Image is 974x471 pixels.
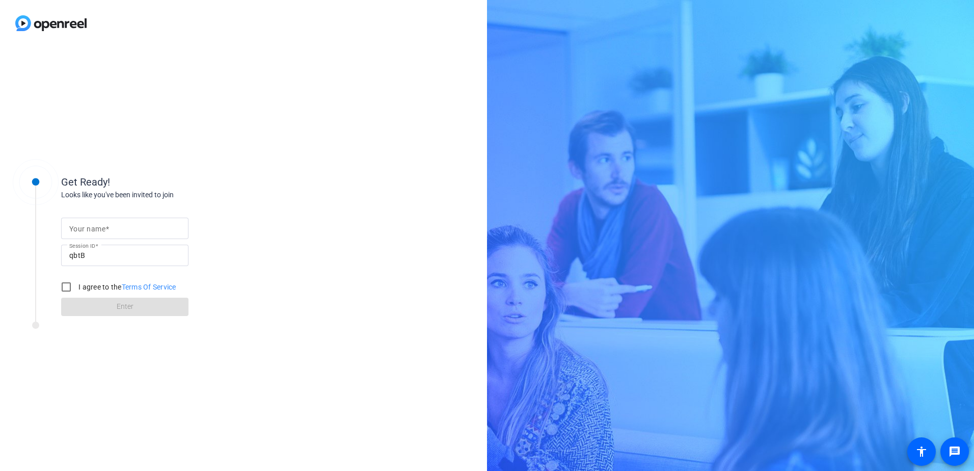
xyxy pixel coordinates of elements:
mat-label: Your name [69,225,105,233]
div: Get Ready! [61,174,265,190]
mat-icon: accessibility [915,446,928,458]
div: Looks like you've been invited to join [61,190,265,200]
label: I agree to the [76,282,176,292]
mat-label: Session ID [69,243,95,249]
a: Terms Of Service [122,283,176,291]
mat-icon: message [949,446,961,458]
